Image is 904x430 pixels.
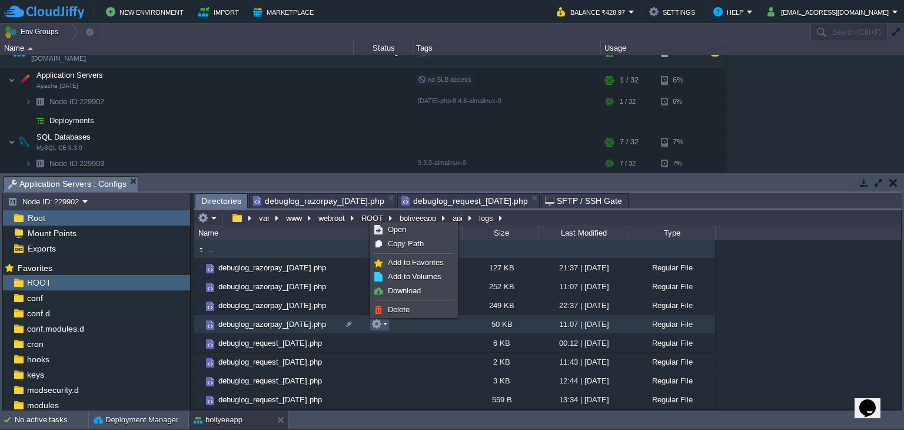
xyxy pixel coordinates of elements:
[388,286,421,295] span: Download
[627,372,715,390] div: Regular File
[194,243,207,256] img: AMDAwAAAACH5BAEAAAAALAAAAAABAAEAAAICRAEAOw==
[32,111,48,130] img: AMDAwAAAACH5BAEAAAAALAAAAAABAAEAAAICRAEAOw==
[25,228,78,239] span: Mount Points
[620,130,639,154] div: 7 / 32
[418,76,471,83] span: no SLB access
[539,259,627,277] div: 21:37 | [DATE]
[25,339,45,349] a: cron
[855,383,892,418] iframe: chat widget
[477,213,496,223] button: logs
[204,338,217,350] img: AMDAwAAAACH5BAEAAAAALAAAAAABAAEAAAICRAEAOw==
[372,256,456,269] a: Add to Favorites
[401,194,528,208] span: debuglog_request_[DATE].php
[372,303,456,316] a: Delete
[1,41,353,55] div: Name
[451,213,466,223] button: api
[25,277,53,288] span: ROOT
[628,226,715,240] div: Type
[4,24,62,40] button: Env Groups
[413,41,600,55] div: Tags
[35,132,92,142] span: SQL Databases
[372,285,456,297] a: Download
[217,282,328,292] a: debuglog_razorpay_[DATE].php
[106,5,187,19] button: New Environment
[388,305,410,314] span: Delete
[16,68,32,92] img: AMDAwAAAACH5BAEAAAAALAAAAAABAAEAAAICRAEAOw==
[372,223,456,236] a: Open
[661,92,699,111] div: 6%
[217,338,324,348] a: debuglog_request_[DATE].php
[194,372,204,390] img: AMDAwAAAACH5BAEAAAAALAAAAAABAAEAAAICRAEAOw==
[35,70,105,80] span: Application Servers
[194,277,204,296] img: AMDAwAAAACH5BAEAAAAALAAAAAABAAEAAAICRAEAOw==
[217,357,324,367] a: debuglog_request_[DATE].php
[388,272,441,281] span: Add to Volumes
[25,323,86,334] a: conf.modules.d
[25,400,61,411] a: modules
[36,82,78,90] span: Apache [DATE]
[627,391,715,409] div: Regular File
[217,263,328,273] span: debuglog_razorpay_[DATE].php
[25,354,51,365] a: hooks
[201,194,241,209] span: Directories
[35,133,92,141] a: SQL DatabasesMySQL CE 9.3.0
[217,376,324,386] a: debuglog_request_[DATE].php
[94,414,178,426] button: Deployment Manager
[360,213,386,223] button: ROOT
[249,193,396,208] li: /var/www/webroot/ROOT/boliyeeapp/api/logs/debuglog_razorpay_2025-10-07.php
[194,210,901,226] input: Click to enter the path
[462,277,539,296] div: 252 KB
[627,353,715,371] div: Regular File
[28,47,33,50] img: AMDAwAAAACH5BAEAAAAALAAAAAABAAEAAAICRAEAOw==
[25,92,32,111] img: AMDAwAAAACH5BAEAAAAALAAAAAABAAEAAAICRAEAOw==
[207,244,215,254] span: ..
[253,194,384,208] span: debuglog_razorpay_[DATE].php
[204,356,217,369] img: AMDAwAAAACH5BAEAAAAALAAAAAABAAEAAAICRAEAOw==
[397,193,540,208] li: /var/www/webroot/ROOT/boliyeeapp/api/logs/debuglog_request_2025-10-07.php
[25,243,58,254] span: Exports
[627,277,715,296] div: Regular File
[388,239,424,248] span: Copy Path
[25,111,32,130] img: AMDAwAAAACH5BAEAAAAALAAAAAABAAEAAAICRAEAOw==
[194,296,204,315] img: AMDAwAAAACH5BAEAAAAALAAAAAABAAEAAAICRAEAOw==
[462,372,539,390] div: 3 KB
[48,115,96,125] span: Deployments
[545,194,622,208] span: SFTP / SSH Gate
[4,5,84,19] img: CloudJiffy
[25,308,52,319] a: conf.d
[462,334,539,352] div: 6 KB
[195,226,462,240] div: Name
[388,225,406,234] span: Open
[257,213,272,223] button: var
[317,213,348,223] button: webroot
[35,71,105,80] a: Application ServersApache [DATE]
[462,353,539,371] div: 2 KB
[25,385,81,395] a: modsecurity.d
[539,277,627,296] div: 11:07 | [DATE]
[25,369,46,380] span: keys
[418,97,501,104] span: [DATE]-php-8.4.8-almalinux-9
[15,263,54,273] span: Favorites
[8,196,82,207] button: Node ID: 229902
[354,41,412,55] div: Status
[627,296,715,315] div: Regular File
[25,213,47,223] a: Root
[539,315,627,333] div: 11:07 | [DATE]
[217,300,328,310] a: debuglog_razorpay_[DATE].php
[194,315,204,333] img: AMDAwAAAACH5BAEAAAAALAAAAAABAAEAAAICRAEAOw==
[49,97,79,106] span: Node ID:
[627,315,715,333] div: Regular File
[217,319,328,329] span: debuglog_razorpay_[DATE].php
[198,5,242,19] button: Import
[713,5,747,19] button: Help
[25,293,45,303] span: conf
[463,226,539,240] div: Size
[16,130,32,154] img: AMDAwAAAACH5BAEAAAAALAAAAAABAAEAAAICRAEAOw==
[539,353,627,371] div: 11:43 | [DATE]
[539,334,627,352] div: 00:12 | [DATE]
